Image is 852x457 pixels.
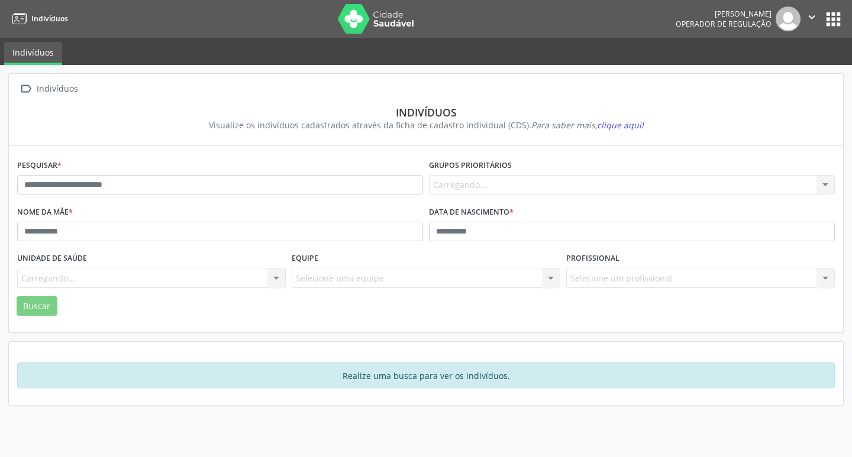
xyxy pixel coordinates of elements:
[17,80,34,98] i: 
[429,157,512,175] label: Grupos prioritários
[676,9,772,19] div: [PERSON_NAME]
[776,7,801,31] img: img
[292,249,318,268] label: Equipe
[823,9,844,30] button: apps
[25,119,827,131] div: Visualize os indivíduos cadastrados através da ficha de cadastro individual (CDS).
[17,203,73,222] label: Nome da mãe
[25,106,827,119] div: Indivíduos
[4,42,62,65] a: Indivíduos
[566,249,619,268] label: Profissional
[531,119,644,131] i: Para saber mais,
[17,157,62,175] label: Pesquisar
[429,203,514,222] label: Data de nascimento
[8,9,68,28] a: Indivíduos
[805,11,818,24] i: 
[597,119,644,131] span: clique aqui!
[17,80,80,98] a:  Indivíduos
[801,7,823,31] button: 
[17,362,835,388] div: Realize uma busca para ver os indivíduos.
[17,296,57,316] button: Buscar
[676,19,772,29] span: Operador de regulação
[31,14,68,24] span: Indivíduos
[34,80,80,98] div: Indivíduos
[17,249,87,268] label: Unidade de saúde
